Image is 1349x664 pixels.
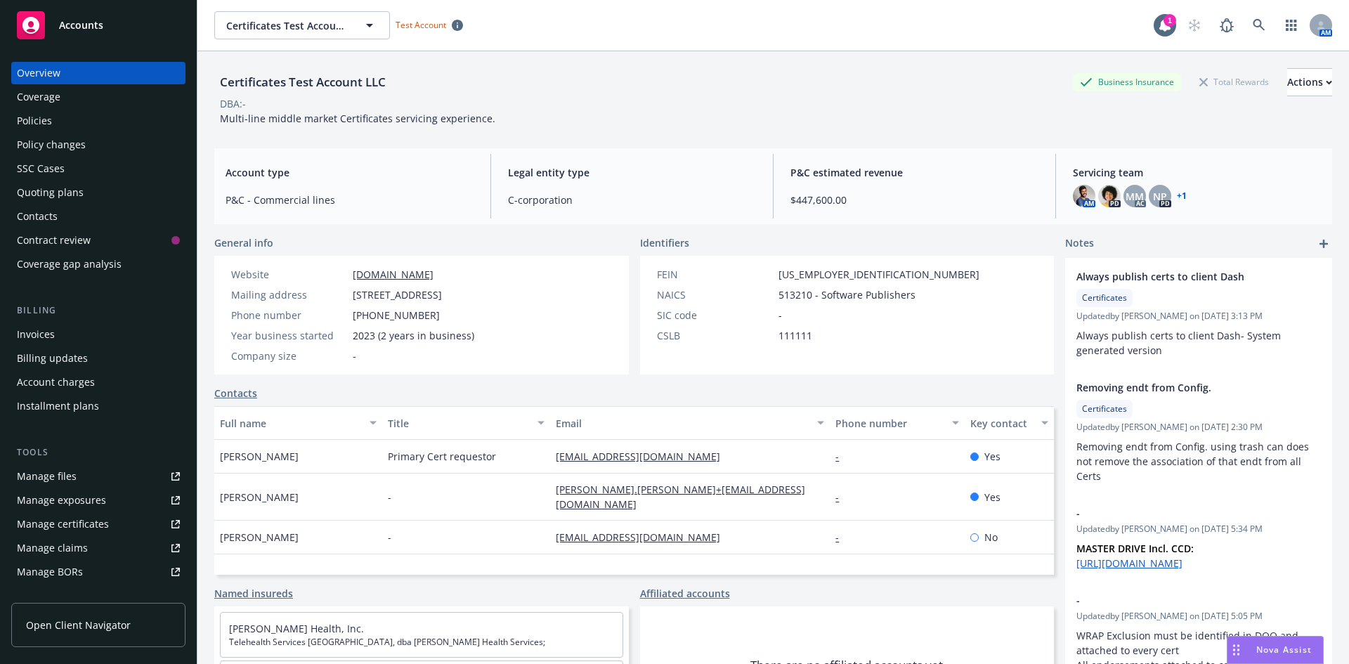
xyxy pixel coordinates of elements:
[11,62,185,84] a: Overview
[226,165,474,180] span: Account type
[220,96,246,111] div: DBA: -
[11,6,185,45] a: Accounts
[1227,637,1245,663] div: Drag to move
[17,465,77,488] div: Manage files
[396,19,446,31] span: Test Account
[214,386,257,401] a: Contacts
[835,530,850,544] a: -
[508,165,756,180] span: Legal entity type
[550,406,830,440] button: Email
[11,371,185,393] a: Account charges
[17,86,60,108] div: Coverage
[214,73,391,91] div: Certificates Test Account LLC
[1065,369,1332,495] div: Removing endt from Config.CertificatesUpdatedby [PERSON_NAME] on [DATE] 2:30 PMRemoving endt from...
[1164,14,1176,27] div: 1
[11,181,185,204] a: Quoting plans
[657,328,773,343] div: CSLB
[11,445,185,460] div: Tools
[214,406,382,440] button: Full name
[17,395,99,417] div: Installment plans
[640,586,730,601] a: Affiliated accounts
[1245,11,1273,39] a: Search
[17,253,122,275] div: Coverage gap analysis
[1076,380,1284,395] span: Removing endt from Config.
[1076,421,1321,434] span: Updated by [PERSON_NAME] on [DATE] 2:30 PM
[17,157,65,180] div: SSC Cases
[970,416,1033,431] div: Key contact
[657,308,773,323] div: SIC code
[1082,403,1127,415] span: Certificates
[11,205,185,228] a: Contacts
[965,406,1054,440] button: Key contact
[1076,542,1194,555] strong: MASTER DRIVE Incl. CCD:
[1076,506,1284,521] span: -
[1076,523,1321,535] span: Updated by [PERSON_NAME] on [DATE] 5:34 PM
[778,287,915,302] span: 513210 - Software Publishers
[214,11,390,39] button: Certificates Test Account LLC
[508,193,756,207] span: C-corporation
[1076,269,1284,284] span: Always publish certs to client Dash
[556,416,809,431] div: Email
[1287,68,1332,96] button: Actions
[830,406,964,440] button: Phone number
[1153,189,1167,204] span: NP
[11,513,185,535] a: Manage certificates
[1065,258,1332,369] div: Always publish certs to client DashCertificatesUpdatedby [PERSON_NAME] on [DATE] 3:13 PMAlways pu...
[390,18,469,32] span: Test Account
[11,585,185,607] a: Summary of insurance
[1177,192,1187,200] a: +1
[11,489,185,512] a: Manage exposures
[17,537,88,559] div: Manage claims
[1256,644,1312,656] span: Nova Assist
[388,416,529,431] div: Title
[1315,235,1332,252] a: add
[388,449,496,464] span: Primary Cert requestor
[640,235,689,250] span: Identifiers
[778,267,979,282] span: [US_EMPLOYER_IDENTIFICATION_NUMBER]
[1213,11,1241,39] a: Report a Bug
[1076,556,1182,570] a: [URL][DOMAIN_NAME]
[11,157,185,180] a: SSC Cases
[353,287,442,302] span: [STREET_ADDRESS]
[17,585,124,607] div: Summary of insurance
[214,235,273,250] span: General info
[984,530,998,545] span: No
[220,112,495,125] span: Multi-line middle market Certificates servicing experience.
[229,622,364,635] a: [PERSON_NAME] Health, Inc.
[1192,73,1276,91] div: Total Rewards
[17,229,91,252] div: Contract review
[214,586,293,601] a: Named insureds
[984,449,1001,464] span: Yes
[1073,73,1181,91] div: Business Insurance
[17,134,86,156] div: Policy changes
[231,349,347,363] div: Company size
[231,308,347,323] div: Phone number
[353,268,434,281] a: [DOMAIN_NAME]
[1287,69,1332,96] div: Actions
[220,449,299,464] span: [PERSON_NAME]
[353,308,440,323] span: [PHONE_NUMBER]
[231,267,347,282] div: Website
[17,371,95,393] div: Account charges
[657,287,773,302] div: NAICS
[1076,610,1321,623] span: Updated by [PERSON_NAME] on [DATE] 5:05 PM
[11,347,185,370] a: Billing updates
[835,450,850,463] a: -
[835,490,850,504] a: -
[778,308,782,323] span: -
[353,349,356,363] span: -
[17,513,109,535] div: Manage certificates
[382,406,550,440] button: Title
[11,465,185,488] a: Manage files
[1076,310,1321,323] span: Updated by [PERSON_NAME] on [DATE] 3:13 PM
[556,450,731,463] a: [EMAIL_ADDRESS][DOMAIN_NAME]
[11,395,185,417] a: Installment plans
[231,328,347,343] div: Year business started
[1076,593,1284,608] span: -
[17,110,52,132] div: Policies
[388,530,391,545] span: -
[778,328,812,343] span: 111111
[17,323,55,346] div: Invoices
[220,490,299,504] span: [PERSON_NAME]
[26,618,131,632] span: Open Client Navigator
